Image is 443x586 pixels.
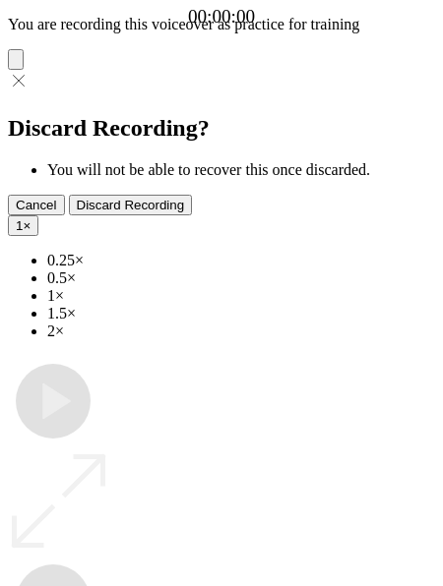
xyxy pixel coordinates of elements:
li: 1× [47,287,435,305]
li: 2× [47,322,435,340]
span: 1 [16,218,23,233]
a: 00:00:00 [188,6,255,28]
button: 1× [8,215,38,236]
button: Discard Recording [69,195,193,215]
li: 0.25× [47,252,435,269]
li: 1.5× [47,305,435,322]
p: You are recording this voiceover as practice for training [8,16,435,33]
li: You will not be able to recover this once discarded. [47,161,435,179]
button: Cancel [8,195,65,215]
h2: Discard Recording? [8,115,435,142]
li: 0.5× [47,269,435,287]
